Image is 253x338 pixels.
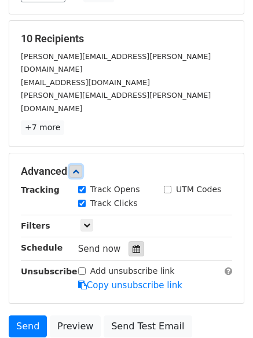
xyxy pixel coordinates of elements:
a: Preview [50,315,101,337]
strong: Filters [21,221,50,230]
h5: Advanced [21,165,232,178]
label: Add unsubscribe link [90,265,175,277]
iframe: Chat Widget [195,282,253,338]
label: UTM Codes [176,183,221,196]
strong: Schedule [21,243,63,252]
strong: Unsubscribe [21,267,78,276]
small: [PERSON_NAME][EMAIL_ADDRESS][PERSON_NAME][DOMAIN_NAME] [21,91,211,113]
label: Track Clicks [90,197,138,210]
strong: Tracking [21,185,60,194]
a: Send [9,315,47,337]
small: [PERSON_NAME][EMAIL_ADDRESS][PERSON_NAME][DOMAIN_NAME] [21,52,211,74]
a: Copy unsubscribe link [78,280,182,291]
a: Send Test Email [104,315,192,337]
span: Send now [78,244,121,254]
a: +7 more [21,120,64,135]
label: Track Opens [90,183,140,196]
h5: 10 Recipients [21,32,232,45]
small: [EMAIL_ADDRESS][DOMAIN_NAME] [21,78,150,87]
